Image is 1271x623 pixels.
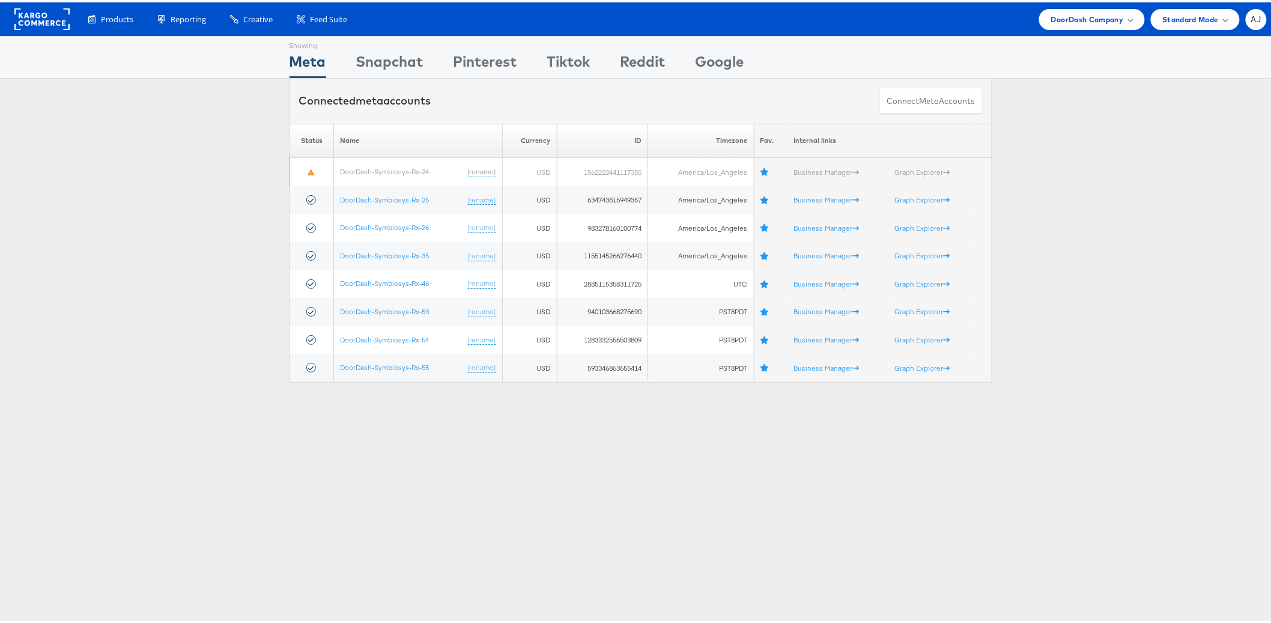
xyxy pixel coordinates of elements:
a: (rename) [468,249,496,259]
a: DoorDash-Symbiosys-Rx-26 [340,220,429,229]
span: AJ [1251,13,1261,21]
div: Connected accounts [299,91,431,106]
a: Business Manager [794,305,860,314]
td: PST8PDT [648,324,754,352]
td: 1283332556503809 [557,324,648,352]
span: Feed Suite [310,11,347,23]
a: Business Manager [794,277,860,286]
a: Graph Explorer [894,333,950,342]
th: Name [334,121,502,156]
td: America/Los_Angeles [648,184,754,212]
a: DoorDash-Symbiosys-Rx-54 [340,333,429,342]
td: 940103668275690 [557,296,648,324]
a: Business Manager [794,165,860,174]
span: Reporting [171,11,206,23]
td: USD [502,324,557,352]
td: America/Los_Angeles [648,240,754,268]
td: America/Los_Angeles [648,156,754,184]
a: (rename) [468,193,496,203]
a: DoorDash-Symbiosys-Rx-24 [340,165,429,174]
a: (rename) [468,276,496,287]
th: Timezone [648,121,754,156]
a: Business Manager [794,193,860,202]
a: Graph Explorer [894,277,950,286]
td: 634743815949357 [557,184,648,212]
a: Business Manager [794,221,860,230]
a: (rename) [468,360,496,371]
button: ConnectmetaAccounts [879,85,983,112]
a: DoorDash-Symbiosys-Rx-25 [340,193,429,202]
span: DoorDash Company [1051,11,1124,23]
td: 983278160100774 [557,211,648,240]
td: USD [502,296,557,324]
td: USD [502,184,557,212]
a: DoorDash-Symbiosys-Rx-46 [340,276,429,285]
span: meta [356,91,384,105]
a: (rename) [468,333,496,343]
div: Snapchat [356,49,423,76]
th: Status [290,121,334,156]
td: 1562222441117355 [557,156,648,184]
td: USD [502,351,557,380]
div: Tiktok [547,49,590,76]
td: UTC [648,268,754,296]
a: Graph Explorer [894,193,950,202]
a: Graph Explorer [894,305,950,314]
div: Pinterest [453,49,517,76]
th: ID [557,121,648,156]
a: DoorDash-Symbiosys-Rx-53 [340,305,429,314]
span: meta [920,93,939,105]
td: PST8PDT [648,296,754,324]
td: USD [502,268,557,296]
td: 2885115358311725 [557,268,648,296]
div: Google [696,49,744,76]
a: Business Manager [794,361,860,370]
span: Creative [243,11,273,23]
a: (rename) [468,305,496,315]
span: Products [101,11,133,23]
div: Meta [290,49,326,76]
a: Graph Explorer [894,249,950,258]
td: 593346863655414 [557,351,648,380]
a: Business Manager [794,333,860,342]
a: Graph Explorer [894,165,950,174]
td: USD [502,156,557,184]
a: DoorDash-Symbiosys-Rx-55 [340,360,429,369]
a: (rename) [468,165,496,175]
a: Business Manager [794,249,860,258]
td: PST8PDT [648,351,754,380]
a: Graph Explorer [894,221,950,230]
td: 1155145266276440 [557,240,648,268]
td: USD [502,211,557,240]
div: Reddit [620,49,666,76]
a: Graph Explorer [894,361,950,370]
a: DoorDash-Symbiosys-Rx-35 [340,249,429,258]
td: USD [502,240,557,268]
span: Standard Mode [1163,11,1219,23]
td: America/Los_Angeles [648,211,754,240]
a: (rename) [468,220,496,231]
div: Showing [290,34,326,49]
th: Currency [502,121,557,156]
